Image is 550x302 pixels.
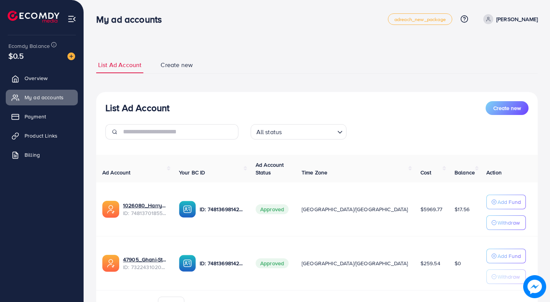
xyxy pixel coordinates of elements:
[102,255,119,272] img: ic-ads-acc.e4c84228.svg
[486,215,526,230] button: Withdraw
[67,53,75,60] img: image
[179,201,196,218] img: ic-ba-acc.ded83a64.svg
[8,42,50,50] span: Ecomdy Balance
[497,251,521,261] p: Add Fund
[102,169,131,176] span: Ad Account
[255,126,284,138] span: All status
[256,204,289,214] span: Approved
[25,74,48,82] span: Overview
[455,205,470,213] span: $17.56
[284,125,334,138] input: Search for option
[67,15,76,23] img: menu
[486,195,526,209] button: Add Fund
[25,151,40,159] span: Billing
[8,11,59,23] img: logo
[388,13,452,25] a: adreach_new_package
[200,205,243,214] p: ID: 7481369814251044881
[493,104,521,112] span: Create new
[123,202,167,217] div: <span class='underline'>1026080_Harrys Store_1741892246211</span></br>7481370185598025729
[123,256,167,271] div: <span class='underline'>47905_Ghani-Store_1704886350257</span></br>7322431020572327937
[497,272,520,281] p: Withdraw
[455,169,475,176] span: Balance
[25,132,57,140] span: Product Links
[486,249,526,263] button: Add Fund
[200,259,243,268] p: ID: 7481369814251044881
[302,205,408,213] span: [GEOGRAPHIC_DATA]/[GEOGRAPHIC_DATA]
[179,169,205,176] span: Your BC ID
[486,269,526,284] button: Withdraw
[8,50,24,61] span: $0.5
[6,90,78,105] a: My ad accounts
[256,161,284,176] span: Ad Account Status
[394,17,446,22] span: adreach_new_package
[161,61,193,69] span: Create new
[105,102,169,113] h3: List Ad Account
[302,169,327,176] span: Time Zone
[98,61,141,69] span: List Ad Account
[123,256,167,263] a: 47905_Ghani-Store_1704886350257
[25,113,46,120] span: Payment
[480,14,538,24] a: [PERSON_NAME]
[420,169,432,176] span: Cost
[179,255,196,272] img: ic-ba-acc.ded83a64.svg
[496,15,538,24] p: [PERSON_NAME]
[123,209,167,217] span: ID: 7481370185598025729
[302,259,408,267] span: [GEOGRAPHIC_DATA]/[GEOGRAPHIC_DATA]
[6,71,78,86] a: Overview
[486,101,529,115] button: Create new
[25,94,64,101] span: My ad accounts
[420,205,442,213] span: $5969.77
[123,263,167,271] span: ID: 7322431020572327937
[486,169,502,176] span: Action
[256,258,289,268] span: Approved
[123,202,167,209] a: 1026080_Harrys Store_1741892246211
[96,14,168,25] h3: My ad accounts
[6,147,78,162] a: Billing
[455,259,461,267] span: $0
[102,201,119,218] img: ic-ads-acc.e4c84228.svg
[251,124,346,140] div: Search for option
[497,218,520,227] p: Withdraw
[523,275,546,298] img: image
[420,259,440,267] span: $259.54
[497,197,521,207] p: Add Fund
[6,128,78,143] a: Product Links
[6,109,78,124] a: Payment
